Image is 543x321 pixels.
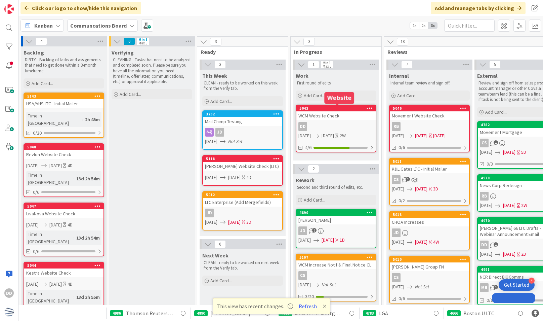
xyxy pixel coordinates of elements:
[203,111,282,117] div: 3732
[327,95,351,101] h5: Website
[27,263,103,268] div: 5044
[299,106,376,111] div: 5043
[390,80,468,86] p: Internal team review and sign off.
[49,162,62,169] span: [DATE]
[203,128,282,137] div: JD
[390,111,469,120] div: Movement Website Check
[415,132,427,139] span: [DATE]
[126,309,174,317] span: Thomson Reuters - IDI
[24,150,103,159] div: Revlon Website Check
[215,128,224,137] div: JD
[390,256,469,271] div: 5010[PERSON_NAME] Group FN
[480,251,492,258] span: [DATE]
[390,256,469,262] div: 5010
[489,61,501,69] span: 5
[389,256,470,304] a: 5010[PERSON_NAME] Group FNCS[DATE]Not Set0/6
[203,198,282,207] div: LTC Enterprise (Add Mergefields)
[82,116,83,123] span: :
[210,98,232,104] span: Add Card...
[503,149,515,156] span: [DATE]
[75,293,101,301] div: 13d 2h 55m
[390,105,469,120] div: 5046Movement Website Check
[390,228,469,237] div: JD
[246,174,251,181] div: 4D
[206,112,282,116] div: 3732
[312,228,317,233] span: 2
[401,61,413,69] span: 7
[296,72,308,79] span: Work
[24,99,103,108] div: HSA/AHS LTC - Initial Mailer
[203,117,282,126] div: Mail Chimp Testing
[49,281,62,288] span: [DATE]
[389,211,470,250] a: 5018CHOA IncreasesJD[DATE][DATE]4W
[399,144,405,151] span: 0/6
[296,302,319,311] button: Refresh
[228,174,241,181] span: [DATE]
[124,37,135,45] span: 0
[217,302,293,310] span: This view has recent changes.
[298,226,307,235] div: JD
[298,271,307,280] div: CS
[406,177,410,181] span: 1
[203,156,282,171] div: 5118[PERSON_NAME] Website Check (LTC)
[24,203,104,256] a: 5047LivaNova Website Check[DATE][DATE]4DTime in [GEOGRAPHIC_DATA]:13d 2h 54m0/6
[390,212,469,226] div: 5018CHOA Increases
[308,165,319,173] span: 2
[210,309,250,317] span: [PERSON_NAME]
[399,295,405,302] span: 0/6
[305,293,314,300] span: 3/20
[463,309,494,317] span: Boston U LTC
[296,209,376,248] a: 4890[PERSON_NAME]JD[DATE][DATE]1D
[433,239,439,246] div: 4W
[389,158,470,206] a: 5011K&L Gates LTC - Initial MailerCS[DATE][DATE]3D0/2
[26,162,39,169] span: [DATE]
[296,105,376,120] div: 5043WCM Website Check
[20,2,141,14] div: Click our logo to show/hide this navigation
[397,93,419,99] span: Add Card...
[26,290,74,305] div: Time in [GEOGRAPHIC_DATA]
[201,48,280,55] span: Ready
[75,175,101,182] div: 13d 2h 54m
[26,112,82,127] div: Time in [GEOGRAPHIC_DATA]
[205,174,217,181] span: [DATE]
[390,175,469,184] div: CS
[433,185,438,192] div: 3D
[393,106,469,111] div: 5046
[494,285,498,289] span: 1
[26,171,74,186] div: Time in [GEOGRAPHIC_DATA]
[202,155,283,186] a: 5118[PERSON_NAME] Website Check (LTC)[DATE][DATE]4D
[204,80,282,92] p: CLEAN - ready to be worked on this week from the Verify tab.
[202,110,283,150] a: 3732Mail Chimp TestingJD[DATE]Not Set
[26,230,74,245] div: Time in [GEOGRAPHIC_DATA]
[447,310,461,316] div: 4666
[390,158,469,173] div: 5011K&L Gates LTC - Initial Mailer
[392,122,401,131] div: RB
[390,105,469,111] div: 5046
[202,72,227,79] span: This Week
[68,221,73,228] div: 4D
[415,284,429,290] i: Not Set
[298,237,311,244] span: [DATE]
[206,192,282,197] div: 5012
[24,269,103,277] div: Kestra Website Check
[494,140,498,145] span: 1
[296,122,376,131] div: DD
[390,158,469,165] div: 5011
[392,283,404,290] span: [DATE]
[203,156,282,162] div: 5118
[228,138,243,144] i: Not Set
[393,212,469,217] div: 5018
[392,228,401,237] div: JD
[529,278,535,284] div: 4
[203,162,282,171] div: [PERSON_NAME] Website Check (LTC)
[214,240,226,248] span: 0
[70,22,127,29] b: Communcations Board
[32,80,53,86] span: Add Card...
[74,234,75,242] span: :
[480,149,492,156] span: [DATE]
[202,252,228,259] span: Next Week
[214,61,226,69] span: 3
[138,38,148,41] div: Min 1
[205,138,217,145] span: [DATE]
[392,239,404,246] span: [DATE]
